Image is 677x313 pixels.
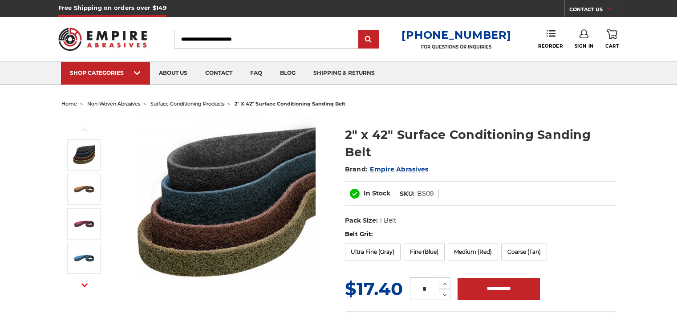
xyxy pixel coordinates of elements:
[345,216,378,225] dt: Pack Size:
[345,278,403,300] span: $17.40
[380,216,397,225] dd: 1 Belt
[605,43,619,49] span: Cart
[70,69,141,76] div: SHOP CATEGORIES
[73,213,95,235] img: 2"x42" Medium Surface Conditioning Belt
[345,126,616,161] h1: 2" x 42" Surface Conditioning Sanding Belt
[370,165,428,173] a: Empire Abrasives
[538,29,563,49] a: Reorder
[73,247,95,269] img: 2"x42" Fine Surface Conditioning Belt
[150,62,196,85] a: about us
[401,44,511,50] p: FOR QUESTIONS OR INQUIRIES
[364,189,390,197] span: In Stock
[271,62,304,85] a: blog
[150,101,224,107] a: surface conditioning products
[73,178,95,200] img: 2"x42" Coarse Surface Conditioning Belt
[73,144,95,166] img: 2"x42" Surface Conditioning Sanding Belts
[345,230,616,239] label: Belt Grit:
[345,165,368,173] span: Brand:
[87,101,140,107] a: non-woven abrasives
[569,4,619,17] a: CONTACT US
[605,29,619,49] a: Cart
[417,189,434,199] dd: BS09
[538,43,563,49] span: Reorder
[196,62,241,85] a: contact
[401,28,511,41] a: [PHONE_NUMBER]
[74,120,95,139] button: Previous
[575,43,594,49] span: Sign In
[235,101,345,107] span: 2" x 42" surface conditioning sanding belt
[61,101,77,107] a: home
[400,189,415,199] dt: SKU:
[241,62,271,85] a: faq
[74,275,95,294] button: Next
[360,31,377,49] input: Submit
[58,22,147,57] img: Empire Abrasives
[138,117,316,294] img: 2"x42" Surface Conditioning Sanding Belts
[304,62,384,85] a: shipping & returns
